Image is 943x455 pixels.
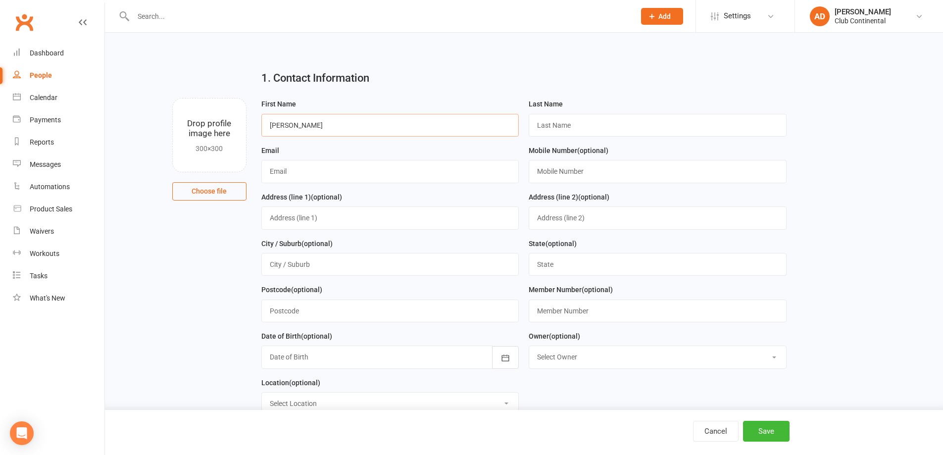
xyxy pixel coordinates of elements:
a: Product Sales [13,198,104,220]
a: Reports [13,131,104,153]
label: Address (line 1) [261,192,342,202]
spang: (optional) [291,286,322,294]
a: What's New [13,287,104,309]
div: Messages [30,160,61,168]
input: Address (line 1) [261,206,519,229]
a: Payments [13,109,104,131]
a: People [13,64,104,87]
button: Add [641,8,683,25]
spang: (optional) [546,240,577,248]
a: Dashboard [13,42,104,64]
spang: (optional) [289,379,320,387]
a: Tasks [13,265,104,287]
div: Payments [30,116,61,124]
label: Location [261,377,320,388]
spang: (optional) [301,240,333,248]
a: Messages [13,153,104,176]
input: Last Name [529,114,787,137]
a: Workouts [13,243,104,265]
label: City / Suburb [261,238,333,249]
div: Calendar [30,94,57,101]
a: Automations [13,176,104,198]
spang: (optional) [578,193,609,201]
div: Workouts [30,250,59,257]
div: Tasks [30,272,48,280]
label: Date of Birth [261,331,332,342]
div: What's New [30,294,65,302]
div: [PERSON_NAME] [835,7,891,16]
span: Settings [724,5,751,27]
label: Member Number [529,284,613,295]
label: Mobile Number [529,145,608,156]
spang: (optional) [577,147,608,154]
spang: (optional) [301,332,332,340]
label: Last Name [529,99,563,109]
a: Waivers [13,220,104,243]
div: Automations [30,183,70,191]
span: Add [658,12,671,20]
button: Save [743,421,790,442]
input: Email [261,160,519,183]
label: Owner [529,331,580,342]
div: Product Sales [30,205,72,213]
div: Club Continental [835,16,891,25]
button: Cancel [693,421,739,442]
label: Email [261,145,279,156]
label: State [529,238,577,249]
input: Address (line 2) [529,206,787,229]
input: Postcode [261,300,519,322]
spang: (optional) [549,332,580,340]
div: Reports [30,138,54,146]
input: Member Number [529,300,787,322]
input: First Name [261,114,519,137]
a: Calendar [13,87,104,109]
a: Clubworx [12,10,37,35]
input: State [529,253,787,276]
div: Open Intercom Messenger [10,421,34,445]
input: Search... [130,9,628,23]
input: Mobile Number [529,160,787,183]
div: Waivers [30,227,54,235]
label: First Name [261,99,296,109]
spang: (optional) [311,193,342,201]
label: Postcode [261,284,322,295]
div: Dashboard [30,49,64,57]
button: Choose file [172,182,247,200]
h2: 1. Contact Information [261,72,787,84]
div: People [30,71,52,79]
spang: (optional) [582,286,613,294]
div: AD [810,6,830,26]
input: City / Suburb [261,253,519,276]
label: Address (line 2) [529,192,609,202]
